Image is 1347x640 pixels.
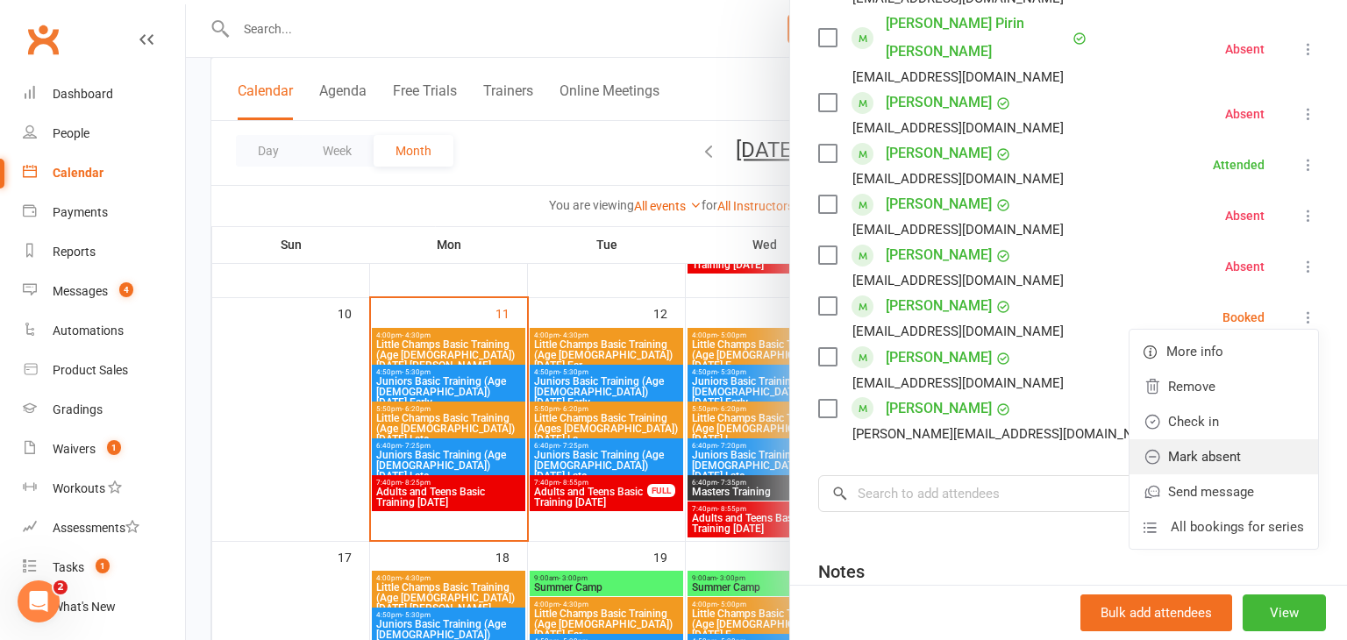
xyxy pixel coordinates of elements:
[886,395,992,423] a: [PERSON_NAME]
[23,114,185,153] a: People
[886,89,992,117] a: [PERSON_NAME]
[1225,43,1265,55] div: Absent
[53,324,124,338] div: Automations
[23,508,185,548] a: Assessments
[852,218,1064,241] div: [EMAIL_ADDRESS][DOMAIN_NAME]
[23,548,185,587] a: Tasks 1
[18,580,60,622] iframe: Intercom live chat
[852,269,1064,292] div: [EMAIL_ADDRESS][DOMAIN_NAME]
[852,117,1064,139] div: [EMAIL_ADDRESS][DOMAIN_NAME]
[1130,369,1318,404] a: Remove
[886,241,992,269] a: [PERSON_NAME]
[886,139,992,167] a: [PERSON_NAME]
[886,10,1068,66] a: [PERSON_NAME] Pirin [PERSON_NAME]
[107,440,121,455] span: 1
[852,320,1064,343] div: [EMAIL_ADDRESS][DOMAIN_NAME]
[53,87,113,101] div: Dashboard
[1225,210,1265,222] div: Absent
[1130,439,1318,474] a: Mark absent
[23,469,185,508] a: Workouts
[1130,334,1318,369] a: More info
[1130,404,1318,439] a: Check in
[1130,509,1318,544] a: All bookings for series
[23,430,185,469] a: Waivers 1
[1166,341,1223,362] span: More info
[1225,260,1265,273] div: Absent
[886,190,992,218] a: [PERSON_NAME]
[53,600,116,614] div: What's New
[1130,474,1318,509] a: Send message
[23,153,185,193] a: Calendar
[852,423,1165,445] div: [PERSON_NAME][EMAIL_ADDRESS][DOMAIN_NAME]
[1225,108,1265,120] div: Absent
[53,166,103,180] div: Calendar
[53,560,84,574] div: Tasks
[53,245,96,259] div: Reports
[818,559,865,584] div: Notes
[1213,159,1265,171] div: Attended
[23,232,185,272] a: Reports
[23,311,185,351] a: Automations
[53,363,128,377] div: Product Sales
[21,18,65,61] a: Clubworx
[23,75,185,114] a: Dashboard
[1171,516,1304,537] span: All bookings for series
[23,272,185,311] a: Messages 4
[23,351,185,390] a: Product Sales
[119,282,133,297] span: 4
[53,126,89,140] div: People
[886,292,992,320] a: [PERSON_NAME]
[852,66,1064,89] div: [EMAIL_ADDRESS][DOMAIN_NAME]
[96,558,110,573] span: 1
[53,205,108,219] div: Payments
[23,587,185,627] a: What's New
[53,521,139,535] div: Assessments
[886,344,992,372] a: [PERSON_NAME]
[1222,311,1265,324] div: Booked
[1080,594,1232,631] button: Bulk add attendees
[53,580,68,594] span: 2
[53,481,105,495] div: Workouts
[53,284,108,298] div: Messages
[23,390,185,430] a: Gradings
[53,402,103,416] div: Gradings
[818,475,1319,512] input: Search to add attendees
[53,442,96,456] div: Waivers
[1243,594,1326,631] button: View
[852,372,1064,395] div: [EMAIL_ADDRESS][DOMAIN_NAME]
[852,167,1064,190] div: [EMAIL_ADDRESS][DOMAIN_NAME]
[23,193,185,232] a: Payments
